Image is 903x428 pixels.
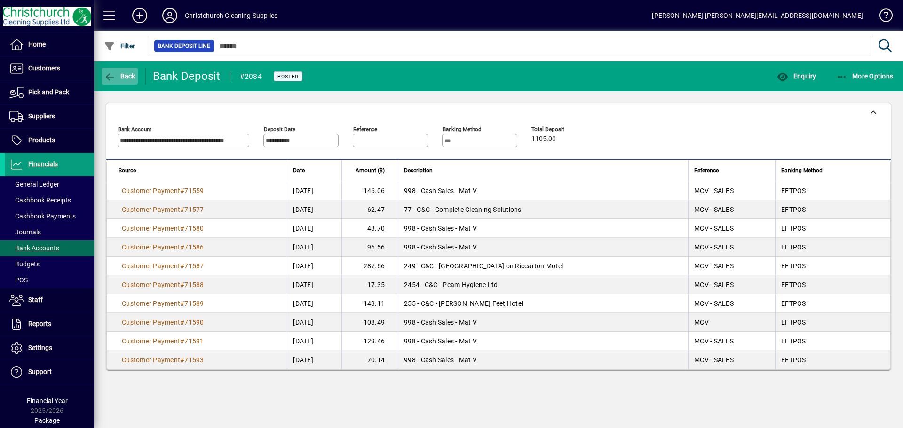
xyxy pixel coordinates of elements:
span: MCV - SALES [694,187,734,195]
span: MCV - SALES [694,281,734,288]
span: Customer Payment [122,225,180,232]
a: Customer Payment#71559 [119,186,207,196]
td: [DATE] [287,275,341,294]
span: Customer Payment [122,206,180,213]
span: EFTPOS [781,281,806,288]
td: 108.49 [341,313,398,332]
a: Customer Payment#71577 [119,204,207,215]
span: Customer Payment [122,281,180,288]
div: #2084 [240,69,262,84]
span: Posted [277,73,299,79]
a: Customer Payment#71589 [119,298,207,309]
span: MCV - SALES [694,356,734,364]
span: # [180,243,184,251]
span: Journals [9,228,41,236]
span: Settings [28,344,52,351]
mat-label: Deposit Date [264,126,295,132]
td: [DATE] [287,238,341,257]
div: Amount ($) [348,165,393,176]
a: Customer Payment#71591 [119,336,207,346]
span: Pick and Pack [28,88,69,96]
a: Customer Payment#71590 [119,317,207,327]
span: Support [28,368,52,375]
div: Source [119,165,281,176]
td: [DATE] [287,350,341,369]
span: Customer Payment [122,187,180,195]
span: # [180,337,184,345]
span: Bank Accounts [9,244,59,252]
span: 71591 [184,337,204,345]
span: 998 - Cash Sales - Mat V [404,243,477,251]
span: EFTPOS [781,262,806,270]
span: Date [293,165,305,176]
span: EFTPOS [781,300,806,307]
a: Cashbook Payments [5,208,94,224]
span: # [180,300,184,307]
span: 255 - C&C - [PERSON_NAME] Feet Hotel [404,300,523,307]
span: Cashbook Receipts [9,196,71,204]
span: Staff [28,296,43,303]
a: Staff [5,288,94,312]
div: Description [404,165,682,176]
a: POS [5,272,94,288]
app-page-header-button: Back [94,68,146,85]
button: Filter [102,38,138,54]
span: Cashbook Payments [9,212,76,220]
span: 71559 [184,187,204,195]
span: Package [34,417,60,424]
span: General Ledger [9,180,59,188]
div: Bank Deposit [153,69,221,84]
button: More Options [834,68,896,85]
span: MCV - SALES [694,262,734,270]
span: MCV - SALES [694,243,734,251]
div: Banking Method [781,165,879,176]
a: Pick and Pack [5,81,94,104]
span: Products [28,136,55,144]
a: Knowledge Base [872,2,891,32]
span: 71589 [184,300,204,307]
td: 129.46 [341,332,398,350]
span: 71588 [184,281,204,288]
span: Customers [28,64,60,72]
span: Enquiry [777,72,816,80]
a: Journals [5,224,94,240]
span: Source [119,165,136,176]
span: 77 - C&C - Complete Cleaning Solutions [404,206,522,213]
a: General Ledger [5,176,94,192]
span: Customer Payment [122,319,180,326]
span: # [180,187,184,195]
td: [DATE] [287,332,341,350]
td: 287.66 [341,257,398,275]
span: MCV - SALES [694,300,734,307]
span: # [180,206,184,213]
span: 71587 [184,262,204,270]
span: EFTPOS [781,319,806,326]
span: Description [404,165,433,176]
span: 71580 [184,225,204,232]
a: Customer Payment#71587 [119,261,207,271]
span: # [180,319,184,326]
td: 43.70 [341,219,398,238]
span: Reports [28,320,51,327]
a: Products [5,129,94,152]
a: Customer Payment#71580 [119,223,207,233]
span: Customer Payment [122,337,180,345]
span: EFTPOS [781,337,806,345]
span: MCV - SALES [694,337,734,345]
td: [DATE] [287,313,341,332]
a: Bank Accounts [5,240,94,256]
td: [DATE] [287,181,341,200]
a: Budgets [5,256,94,272]
td: 17.35 [341,275,398,294]
span: # [180,281,184,288]
a: Support [5,360,94,384]
span: 71590 [184,319,204,326]
span: 998 - Cash Sales - Mat V [404,225,477,232]
span: # [180,356,184,364]
span: 998 - Cash Sales - Mat V [404,187,477,195]
span: EFTPOS [781,225,806,232]
span: More Options [836,72,894,80]
td: [DATE] [287,257,341,275]
span: EFTPOS [781,187,806,195]
span: EFTPOS [781,356,806,364]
